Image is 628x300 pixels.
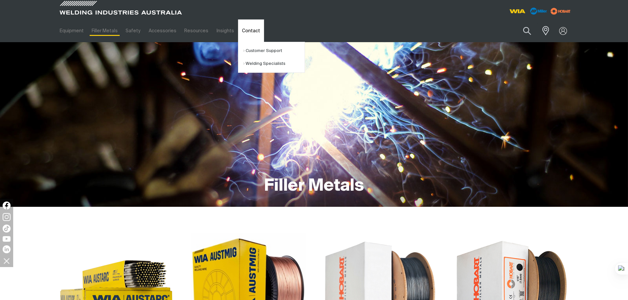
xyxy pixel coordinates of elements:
[17,17,67,23] div: 域名: [DOMAIN_NAME]
[243,57,305,70] a: Welding Specialists
[122,19,144,42] a: Safety
[3,225,11,232] img: TikTok
[18,11,32,16] div: v 4.0.25
[3,202,11,209] img: Facebook
[243,44,305,57] a: Customer Support
[75,40,108,44] div: 关键词（按流量）
[3,213,11,221] img: Instagram
[56,19,443,42] nav: Main
[264,176,364,197] h1: Filler Metals
[3,236,11,242] img: YouTube
[34,40,51,44] div: 域名概述
[3,245,11,253] img: LinkedIn
[56,19,88,42] a: Equipment
[11,11,16,16] img: logo_orange.svg
[238,19,264,42] a: Contact
[507,23,538,39] input: Product name or item number...
[67,39,73,44] img: tab_keywords_by_traffic_grey.svg
[516,23,538,39] button: Search products
[145,19,180,42] a: Accessories
[180,19,212,42] a: Resources
[1,255,12,266] img: hide socials
[549,6,573,16] img: miller
[27,39,32,44] img: tab_domain_overview_orange.svg
[212,19,238,42] a: Insights
[11,17,16,23] img: website_grey.svg
[238,42,305,73] ul: Contact Submenu
[88,19,122,42] a: Filler Metals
